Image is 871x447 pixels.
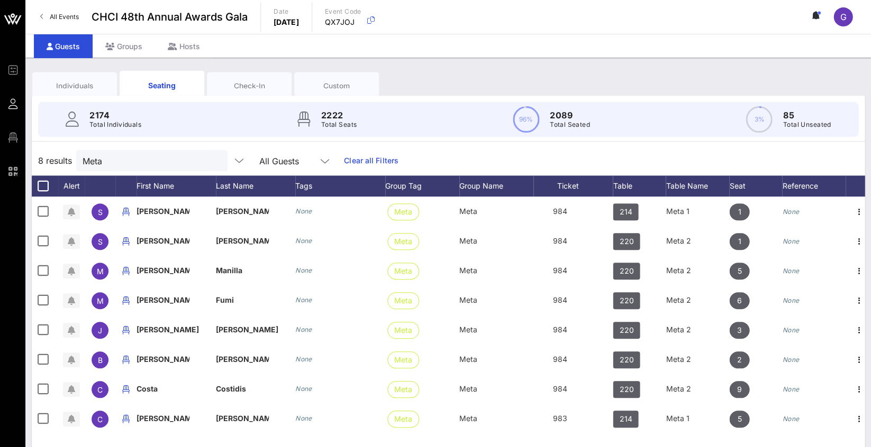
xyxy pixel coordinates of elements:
[394,322,412,338] span: Meta
[216,285,269,315] p: Fumi
[729,175,782,197] div: Seat
[216,197,269,226] p: [PERSON_NAME]
[666,175,729,197] div: Table Name
[34,8,85,25] a: All Events
[137,344,189,374] p: [PERSON_NAME]
[459,175,533,197] div: Group Name
[553,266,567,275] span: 984
[137,285,189,315] p: [PERSON_NAME]
[459,325,477,334] span: Meta
[98,326,102,335] span: J
[58,175,85,197] div: Alert
[394,293,412,309] span: Meta
[783,119,831,130] p: Total Unseated
[459,207,477,216] span: Meta
[97,296,104,305] span: M
[553,384,567,393] span: 984
[253,150,338,171] div: All Guests
[137,374,189,404] p: Costa
[459,384,477,393] span: Meta
[553,236,567,245] span: 984
[325,17,361,27] p: QX7JOJ
[782,356,799,364] i: None
[295,237,312,245] i: None
[394,204,412,220] span: Meta
[137,256,189,285] p: [PERSON_NAME]
[325,6,361,17] p: Event Code
[738,233,741,250] span: 1
[840,12,846,22] span: G
[666,404,729,433] div: Meta 1
[394,352,412,368] span: Meta
[666,285,729,315] div: Meta 2
[782,296,799,304] i: None
[137,226,189,256] p: [PERSON_NAME]
[137,325,199,334] span: [PERSON_NAME]
[50,13,79,21] span: All Events
[459,295,477,304] span: Meta
[98,237,103,246] span: S
[619,411,632,427] span: 214
[137,404,189,433] p: [PERSON_NAME]
[666,344,729,374] div: Meta 2
[666,226,729,256] div: Meta 2
[619,351,633,368] span: 220
[782,175,846,197] div: Reference
[128,80,196,91] div: Seating
[216,344,269,374] p: [PERSON_NAME]
[533,175,613,197] div: Ticket
[737,381,742,398] span: 9
[394,411,412,427] span: Meta
[137,175,216,197] div: First Name
[666,197,729,226] div: Meta 1
[97,385,103,394] span: C
[737,351,742,368] span: 2
[553,207,567,216] span: 984
[295,175,385,197] div: Tags
[295,325,312,333] i: None
[295,385,312,393] i: None
[666,315,729,344] div: Meta 2
[38,154,72,167] span: 8 results
[553,325,567,334] span: 984
[737,292,742,309] span: 6
[216,325,278,334] span: [PERSON_NAME]
[737,263,741,280] span: 5
[613,175,666,197] div: Table
[89,109,141,122] p: 2174
[34,34,93,58] div: Guests
[666,256,729,285] div: Meta 2
[619,233,633,250] span: 220
[97,415,103,424] span: C
[344,155,398,166] a: Clear all Filters
[321,109,357,122] p: 2222
[553,355,567,364] span: 984
[783,109,831,122] p: 85
[782,237,799,245] i: None
[321,119,357,130] p: Total Seats
[553,295,567,304] span: 984
[782,326,799,334] i: None
[619,381,633,398] span: 220
[459,414,477,423] span: Meta
[394,381,412,397] span: Meta
[216,404,269,433] p: [PERSON_NAME]
[295,266,312,274] i: None
[216,374,269,404] p: Costidis
[92,9,248,25] span: CHCI 48th Annual Awards Gala
[295,414,312,422] i: None
[295,355,312,363] i: None
[666,374,729,404] div: Meta 2
[98,356,103,365] span: B
[302,80,371,90] div: Custom
[782,267,799,275] i: None
[394,234,412,249] span: Meta
[295,207,312,215] i: None
[738,203,741,220] span: 1
[155,34,213,58] div: Hosts
[274,17,299,27] p: [DATE]
[394,263,412,279] span: Meta
[459,236,477,245] span: Meta
[295,296,312,304] i: None
[619,203,632,220] span: 214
